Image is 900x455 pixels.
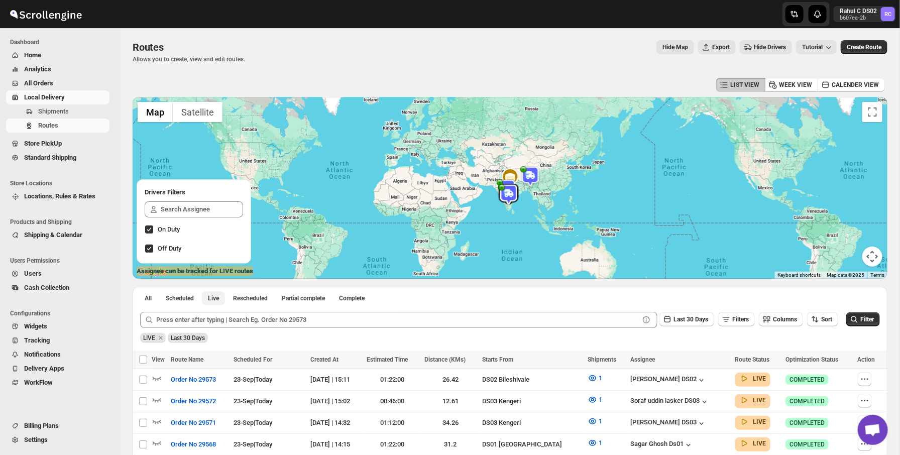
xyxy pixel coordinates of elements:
[730,81,759,89] span: LIST VIEW
[630,440,694,450] div: Sagar Ghosh Ds01
[832,81,879,89] span: CALENDER VIEW
[161,201,243,217] input: Search Assignee
[24,65,51,73] span: Analytics
[24,93,65,101] span: Local Delivery
[753,440,766,447] b: LIVE
[24,284,69,291] span: Cash Collection
[818,78,885,92] button: CALENDER VIEW
[840,15,877,21] p: b607ea-2b
[24,436,48,443] span: Settings
[165,393,222,409] button: Order No 29572
[884,11,891,18] text: RC
[588,356,616,363] span: Shipments
[24,422,59,429] span: Billing Plans
[234,440,272,448] span: 23-Sep | Today
[754,43,786,51] span: Hide Drivers
[165,415,222,431] button: Order No 29571
[862,102,882,122] button: Toggle fullscreen view
[24,351,61,358] span: Notifications
[310,418,361,428] div: [DATE] | 14:32
[310,396,361,406] div: [DATE] | 15:02
[6,189,109,203] button: Locations, Rules & Rates
[785,356,838,363] span: Optimization Status
[24,79,53,87] span: All Orders
[367,396,418,406] div: 00:46:00
[6,267,109,281] button: Users
[6,376,109,390] button: WorkFlow
[24,140,62,147] span: Store PickUp
[10,257,114,265] span: Users Permissions
[310,439,361,449] div: [DATE] | 14:15
[171,439,216,449] span: Order No 29568
[24,379,53,386] span: WorkFlow
[630,397,710,407] button: Soraf uddin lasker DS03
[718,312,755,326] button: Filters
[858,415,888,445] div: Open chat
[145,187,243,197] h2: Drivers Filters
[24,192,95,200] span: Locations, Rules & Rates
[630,375,707,385] button: [PERSON_NAME] DS02
[310,356,339,363] span: Created At
[424,375,476,385] div: 26.42
[158,245,181,252] span: Off Duty
[740,40,792,54] button: Hide Drivers
[339,294,365,302] span: Complete
[424,418,476,428] div: 34.26
[152,356,165,363] span: View
[24,336,50,344] span: Tracking
[582,413,608,429] button: 1
[599,417,602,425] span: 1
[716,78,765,92] button: LIST VIEW
[171,356,203,363] span: Route Name
[698,40,736,54] button: Export
[156,333,165,343] button: Remove LIVE
[139,291,158,305] button: All routes
[821,316,832,323] span: Sort
[310,375,361,385] div: [DATE] | 15:11
[739,417,766,427] button: LIVE
[165,372,222,388] button: Order No 29573
[662,43,688,51] span: Hide Map
[739,395,766,405] button: LIVE
[847,43,881,51] span: Create Route
[841,40,887,54] button: Create Route
[773,316,797,323] span: Columns
[858,356,875,363] span: Action
[135,266,168,279] img: Google
[739,374,766,384] button: LIVE
[234,356,272,363] span: Scheduled For
[24,231,82,239] span: Shipping & Calendar
[630,418,707,428] button: [PERSON_NAME] DS03
[753,375,766,382] b: LIVE
[630,356,655,363] span: Assignee
[483,356,514,363] span: Starts From
[367,418,418,428] div: 01:12:00
[659,312,714,326] button: Last 30 Days
[158,225,180,233] span: On Duty
[807,312,838,326] button: Sort
[6,348,109,362] button: Notifications
[424,356,466,363] span: Distance (KMs)
[143,334,155,342] span: LIVE
[6,104,109,119] button: Shipments
[827,272,864,278] span: Map data ©2025
[846,312,880,326] button: Filter
[582,370,608,386] button: 1
[753,418,766,425] b: LIVE
[790,376,825,384] span: COMPLETED
[10,309,114,317] span: Configurations
[6,433,109,447] button: Settings
[802,44,823,51] span: Tutorial
[10,179,114,187] span: Store Locations
[166,294,194,302] span: Scheduled
[10,38,114,46] span: Dashboard
[38,107,69,115] span: Shipments
[171,334,205,342] span: Last 30 Days
[732,316,749,323] span: Filters
[24,270,42,277] span: Users
[6,362,109,376] button: Delivery Apps
[156,312,639,328] input: Press enter after typing | Search Eg. Order No 29573
[870,272,884,278] a: Terms (opens in new tab)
